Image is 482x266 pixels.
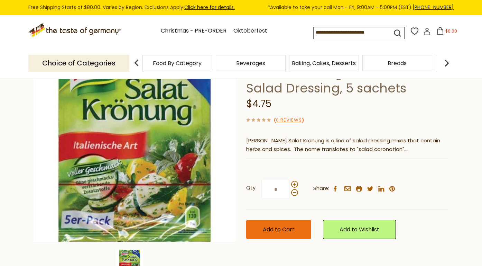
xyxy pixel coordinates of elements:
a: Food By Category [153,61,202,66]
a: Christmas - PRE-ORDER [161,26,226,36]
img: next arrow [440,56,454,70]
a: Beverages [236,61,265,66]
span: Share: [313,184,329,193]
button: $0.00 [432,27,462,37]
img: previous arrow [130,56,143,70]
a: Add to Wishlist [323,220,396,239]
button: Add to Cart [246,220,311,239]
span: $0.00 [445,28,457,34]
p: [PERSON_NAME] Salat Kronung is a line of salad dressing mixes that contain herbs and spices. The ... [246,136,448,154]
a: Breads [388,61,407,66]
span: ( ) [274,117,304,123]
h1: [PERSON_NAME] "Salatkroenung" Italian Herb Salad Dressing, 5 sachets [246,49,448,96]
a: [PHONE_NUMBER] [413,4,454,11]
div: Free Shipping Starts at $80.00. Varies by Region. Exclusions Apply. [28,3,454,11]
span: *Available to take your call Mon - Fri, 9:00AM - 5:00PM (EST). [268,3,454,11]
input: Qty: [261,180,290,199]
img: Knorr "Salatkroenung" Italian Herb Salad Dressing, 5 sachets [34,39,236,242]
a: Baking, Cakes, Desserts [292,61,356,66]
a: Click here for details. [184,4,235,11]
a: Oktoberfest [233,26,267,36]
strong: Qty: [246,184,257,192]
p: Choice of Categories [28,55,129,72]
span: $4.75 [246,97,271,110]
span: Add to Cart [263,225,295,233]
a: 0 Reviews [276,117,302,124]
